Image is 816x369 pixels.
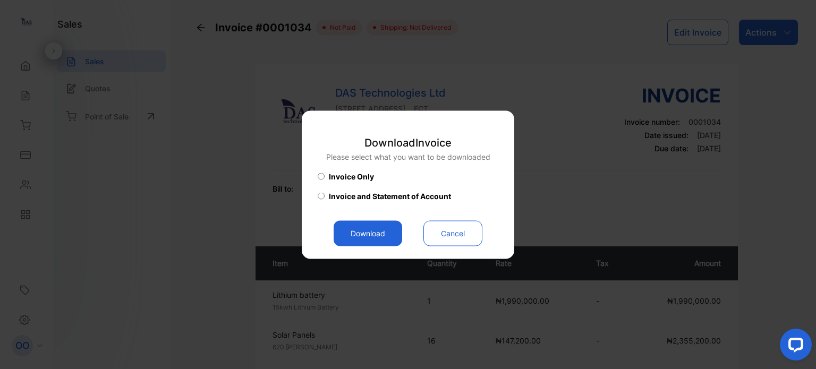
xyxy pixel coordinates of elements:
span: Invoice Only [329,170,374,182]
p: Download Invoice [326,134,490,150]
button: Cancel [423,220,482,246]
p: Please select what you want to be downloaded [326,151,490,162]
iframe: LiveChat chat widget [771,324,816,369]
button: Download [334,220,402,246]
span: Invoice and Statement of Account [329,190,451,201]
